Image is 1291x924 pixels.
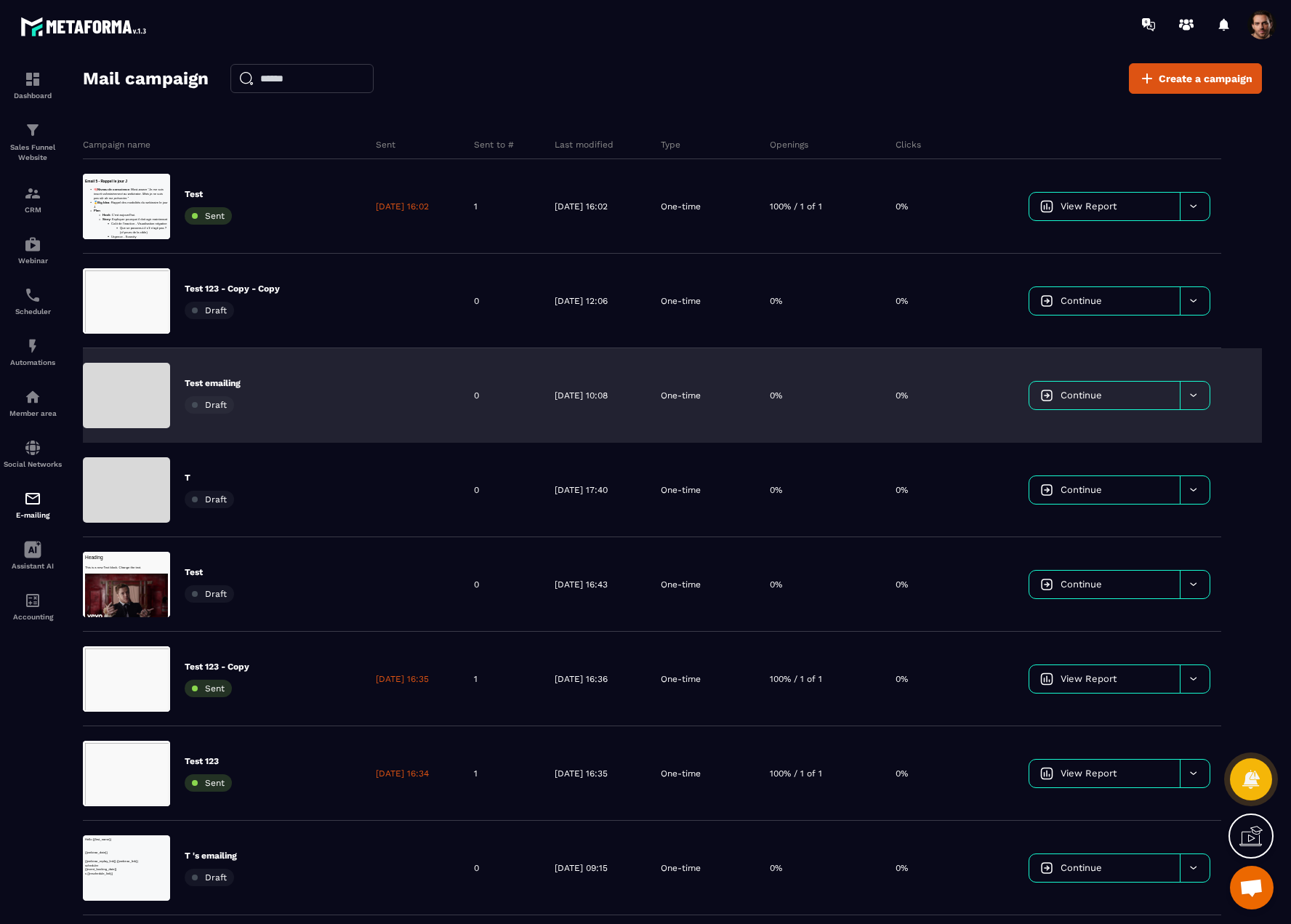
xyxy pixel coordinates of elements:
p: Campaign name [83,139,150,150]
a: formationformationDashboard [4,60,62,111]
span: Sent [205,778,225,788]
a: Continue [1029,571,1180,598]
a: automationsautomationsWebinar [4,225,62,276]
a: automationsautomationsAutomations [4,326,62,377]
li: Urgence - Scarcity [94,202,283,288]
a: formationformationSales Funnel Website [4,111,62,174]
img: formation [24,71,41,88]
p: 1 [474,673,478,685]
p: Test emailing [185,377,241,389]
img: social-network [24,439,41,457]
p: Social Networks [4,460,62,468]
li: Coût de l’inaction - Visualisation négative [94,159,283,202]
h2: Mail campaign [83,64,209,93]
p: 0% [896,390,908,401]
a: View Report [1029,760,1180,787]
span: Continue [1061,484,1102,495]
p: 100% / 1 of 1 [770,673,822,685]
p: One-time [661,484,701,496]
p: Dashboard [4,92,62,100]
img: icon [1040,389,1053,402]
p: [DATE] 16:43 [555,579,608,590]
span: Draft [205,589,227,599]
a: Assistant AI [4,530,62,581]
p: Openings [770,139,808,150]
img: logo [20,13,151,40]
h1: Heading [7,7,283,30]
li: 🥇 : Rappel des modalités du webinaire le jour J. [36,88,283,116]
p: [DATE] 16:02 [376,201,429,212]
strong: Story [65,146,92,158]
img: accountant [24,592,41,609]
p: Accounting [4,613,62,621]
p: 0 [474,484,479,496]
p: [DATE] 10:08 [555,390,608,401]
strong: Big Idea [49,89,88,100]
span: Draft [205,305,227,316]
li: : Expliquer pourquoi il doit agir maintenant [65,145,283,302]
a: Continue [1029,854,1180,882]
p: Test 123 [185,755,232,767]
a: Create a campaign [1129,63,1262,94]
div: Open chat [1230,866,1274,909]
p: This is a new Text block. Change the text. [7,44,283,59]
p: One-time [661,579,701,590]
span: Continue [1061,579,1102,590]
p: 0% [770,390,782,401]
li: : C’est aujourd’hui. [65,131,283,145]
img: automations [24,388,41,406]
a: Continue [1029,382,1180,409]
p: 0% [770,862,782,874]
span: Draft [205,494,227,505]
p: 100% / 1 of 1 [770,201,822,212]
p: 0% [896,484,908,496]
a: social-networksocial-networkSocial Networks [4,428,62,479]
img: formation [24,185,41,202]
strong: Hook [65,132,91,143]
p: {{webinar_replay_link}} {{webinar_link}} [7,79,283,93]
span: Sent [205,211,225,221]
p: 0% [896,768,908,779]
p: T 's emailing [185,850,237,861]
span: Continue [1061,390,1102,401]
p: 0% [896,673,908,685]
img: icon [1040,483,1053,497]
p: 0% [896,862,908,874]
img: automations [24,236,41,253]
p: One-time [661,862,701,874]
a: View Report [1029,665,1180,693]
span: Continue [1061,295,1102,306]
p: Sales Funnel Website [4,142,62,163]
span: Continue [1061,862,1102,873]
p: Type [661,139,680,150]
p: One-time [661,390,701,401]
img: icon [1040,672,1053,686]
img: icon [1040,578,1053,591]
span: View Report [1061,673,1117,684]
a: formationformationCRM [4,174,62,225]
p: {{webinar_date}} [7,50,283,65]
p: 0% [896,579,908,590]
p: Test 123 - Copy - Copy [185,283,280,294]
p: Sent [376,139,395,150]
p: 100% / 1 of 1 [770,768,822,779]
p: Assistant AI [4,562,62,570]
p: [DATE] 09:15 [555,862,608,874]
p: Automations [4,358,62,366]
p: Test [185,566,234,578]
p: 0 [474,579,479,590]
img: scheduler [24,286,41,304]
p: 0 [474,390,479,401]
p: Member area [4,409,62,417]
p: 0% [770,484,782,496]
p: T [185,472,234,483]
img: icon [1040,767,1053,780]
a: automationsautomationsMember area [4,377,62,428]
p: Hello {{first_name}} [7,7,283,22]
li: Pourquoi doit-il agir maintenant ? [124,216,283,230]
img: formation [24,121,41,139]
